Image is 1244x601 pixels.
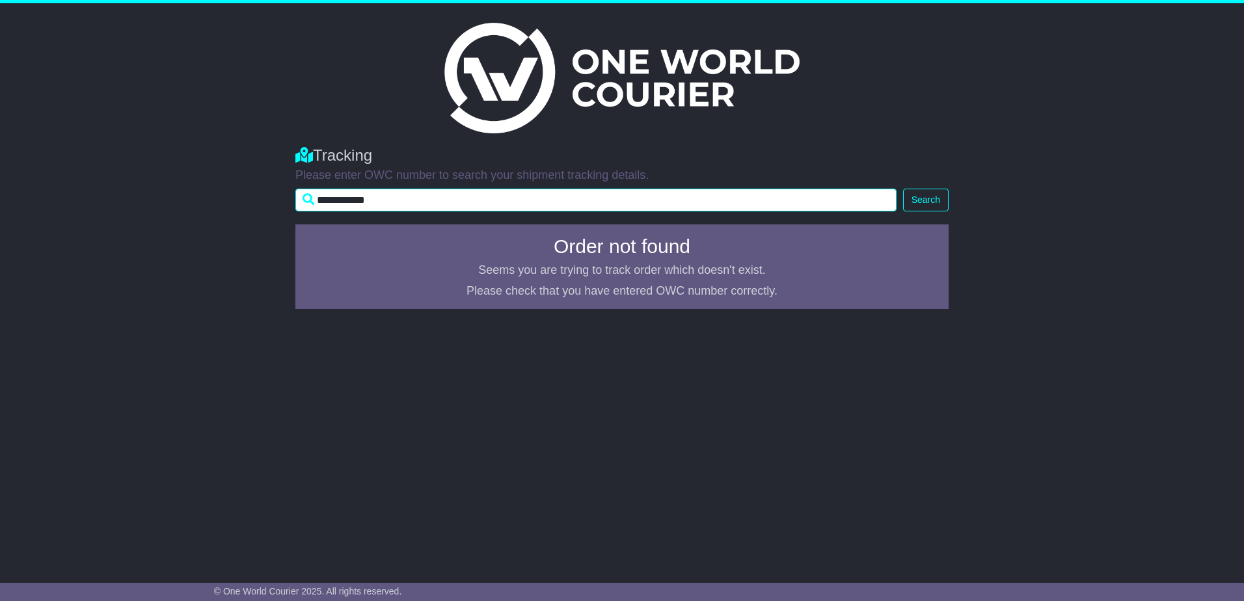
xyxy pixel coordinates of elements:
[295,146,949,165] div: Tracking
[303,263,941,278] p: Seems you are trying to track order which doesn't exist.
[295,168,949,183] p: Please enter OWC number to search your shipment tracking details.
[903,189,949,211] button: Search
[303,284,941,299] p: Please check that you have entered OWC number correctly.
[214,586,402,596] span: © One World Courier 2025. All rights reserved.
[303,235,941,257] h4: Order not found
[444,23,800,133] img: Light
